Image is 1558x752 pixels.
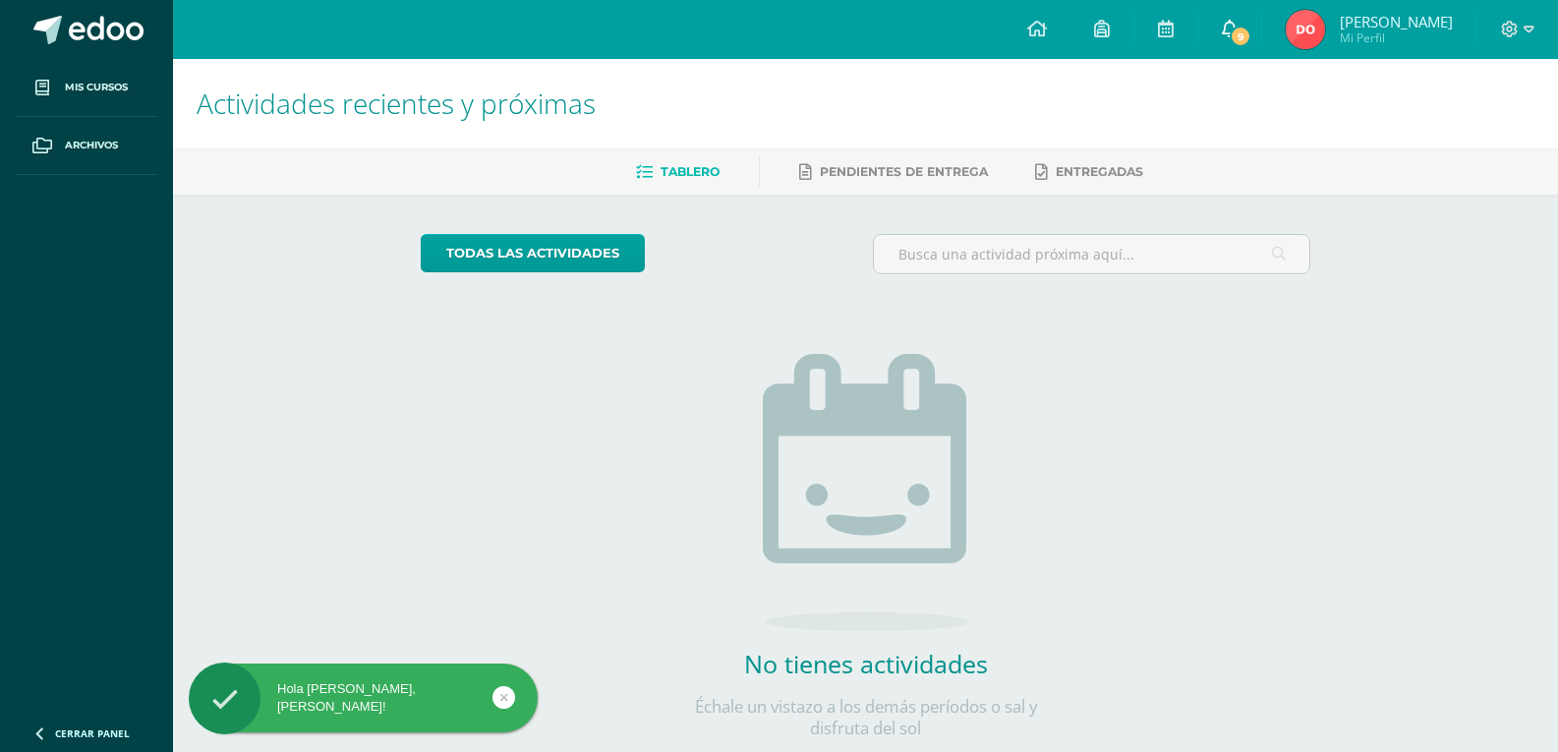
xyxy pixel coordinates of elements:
[55,726,130,740] span: Cerrar panel
[1056,164,1143,179] span: Entregadas
[669,647,1063,680] h2: No tienes actividades
[189,680,538,716] div: Hola [PERSON_NAME], [PERSON_NAME]!
[1340,29,1453,46] span: Mi Perfil
[669,696,1063,739] p: Échale un vistazo a los demás períodos o sal y disfruta del sol
[16,117,157,175] a: Archivos
[636,156,720,188] a: Tablero
[65,80,128,95] span: Mis cursos
[65,138,118,153] span: Archivos
[799,156,988,188] a: Pendientes de entrega
[763,354,969,631] img: no_activities.png
[421,234,645,272] a: todas las Actividades
[820,164,988,179] span: Pendientes de entrega
[1230,26,1251,47] span: 9
[197,85,596,122] span: Actividades recientes y próximas
[1035,156,1143,188] a: Entregadas
[1340,12,1453,31] span: [PERSON_NAME]
[1286,10,1325,49] img: 8b733663ee5fdb820dc6fcb481cb3061.png
[661,164,720,179] span: Tablero
[874,235,1309,273] input: Busca una actividad próxima aquí...
[16,59,157,117] a: Mis cursos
